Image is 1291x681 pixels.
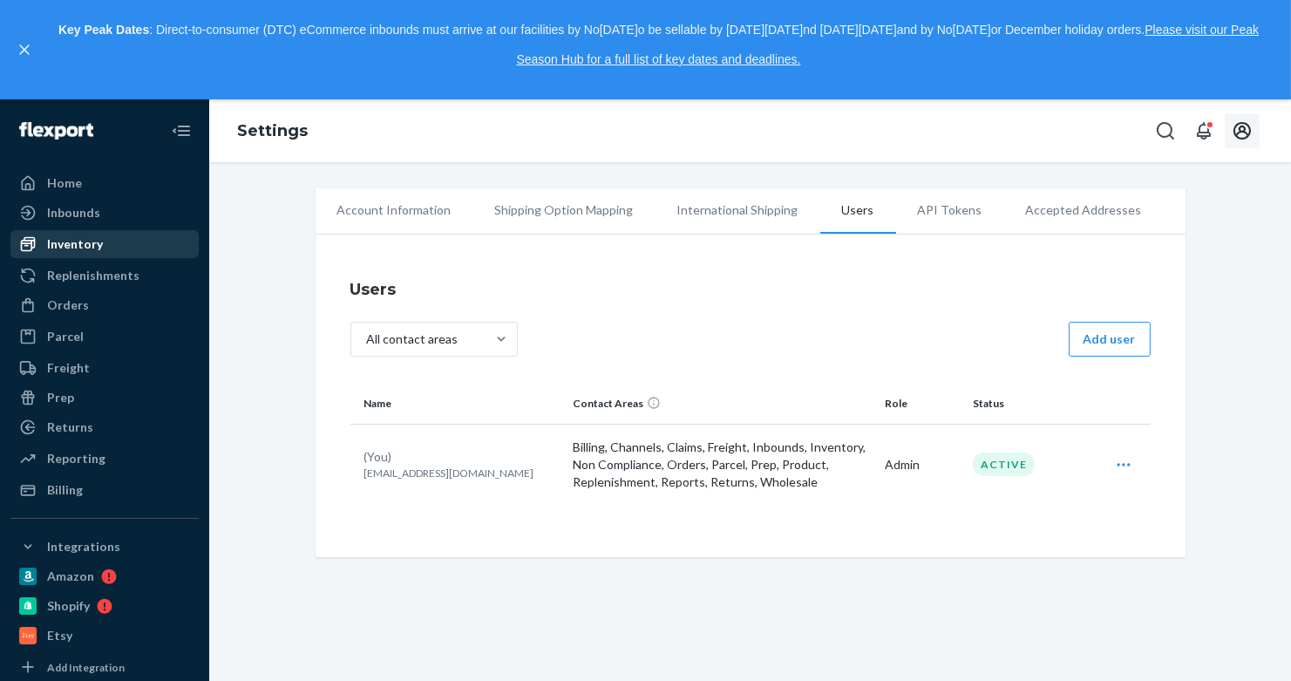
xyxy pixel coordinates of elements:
[566,382,878,424] th: Contact Areas
[47,450,105,467] div: Reporting
[1148,113,1183,148] button: Open Search Box
[47,660,125,675] div: Add Integration
[47,419,93,436] div: Returns
[47,538,120,555] div: Integrations
[1069,322,1151,357] button: Add user
[10,291,199,319] a: Orders
[10,562,199,590] a: Amazon
[10,230,199,258] a: Inventory
[1101,447,1146,482] div: Open user actions
[42,16,1275,74] p: : Direct-to-consumer (DTC) eCommerce inbounds must arrive at our facilities by No[DATE]o be sella...
[47,568,94,585] div: Amazon
[10,622,199,650] a: Etsy
[10,323,199,351] a: Parcel
[10,533,199,561] button: Integrations
[58,23,149,37] strong: Key Peak Dates
[350,278,1151,301] h4: Users
[47,296,89,314] div: Orders
[966,382,1094,424] th: Status
[364,466,560,480] p: [EMAIL_ADDRESS][DOMAIN_NAME]
[10,413,199,441] a: Returns
[973,453,1035,476] div: Active
[364,449,392,464] span: (You)
[10,262,199,289] a: Replenishments
[47,235,103,253] div: Inventory
[47,174,82,192] div: Home
[656,188,820,232] li: International Shipping
[316,188,473,232] li: Account Information
[10,592,199,620] a: Shopify
[350,382,567,424] th: Name
[47,204,100,221] div: Inbounds
[10,199,199,227] a: Inbounds
[47,481,83,499] div: Billing
[237,121,308,140] a: Settings
[10,384,199,412] a: Prep
[10,476,199,504] a: Billing
[47,389,74,406] div: Prep
[47,359,90,377] div: Freight
[10,169,199,197] a: Home
[878,424,966,505] td: Admin
[47,627,72,644] div: Etsy
[516,23,1259,66] a: Please visit our Peak Season Hub for a full list of key dates and deadlines.
[47,267,139,284] div: Replenishments
[223,106,322,157] ol: breadcrumbs
[10,445,199,473] a: Reporting
[16,41,33,58] button: close,
[10,657,199,678] a: Add Integration
[878,382,966,424] th: Role
[47,597,90,615] div: Shopify
[573,439,871,491] p: Billing, Channels, Claims, Freight, Inbounds, Inventory, Non Compliance, Orders, Parcel, Prep, Pr...
[164,113,199,148] button: Close Navigation
[473,188,656,232] li: Shipping Option Mapping
[1225,113,1260,148] button: Open account menu
[47,328,84,345] div: Parcel
[367,330,459,348] div: All contact areas
[1004,188,1164,232] li: Accepted Addresses
[10,354,199,382] a: Freight
[1186,113,1221,148] button: Open notifications
[19,122,93,140] img: Flexport logo
[820,188,896,234] li: Users
[896,188,1004,232] li: API Tokens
